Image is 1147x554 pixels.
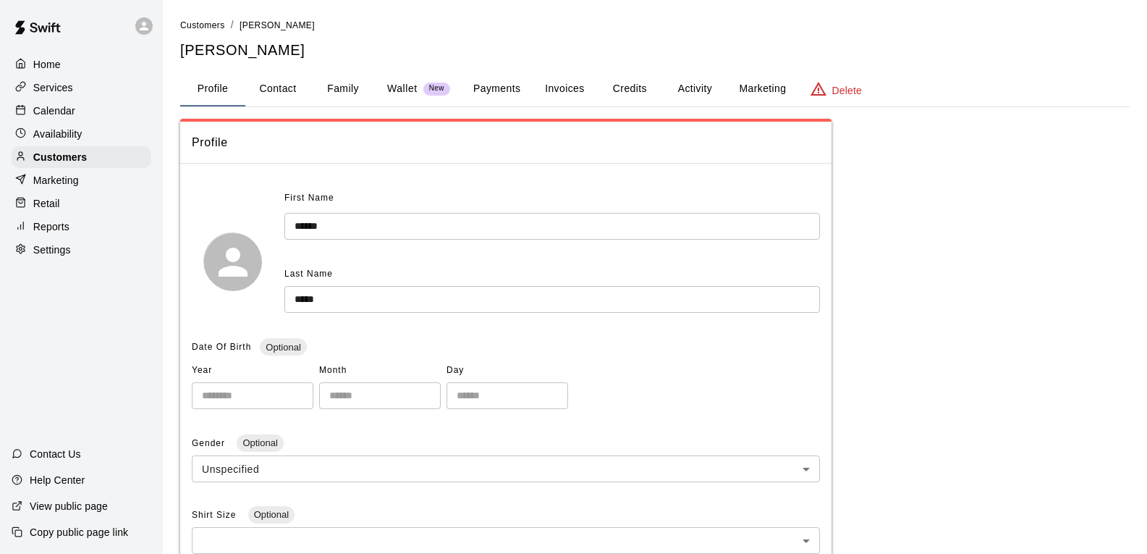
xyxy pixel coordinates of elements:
[12,100,151,122] a: Calendar
[33,127,82,141] p: Availability
[284,269,333,279] span: Last Name
[12,77,151,98] a: Services
[33,173,79,188] p: Marketing
[12,193,151,214] a: Retail
[423,84,450,93] span: New
[180,72,245,106] button: Profile
[237,437,283,448] span: Optional
[727,72,797,106] button: Marketing
[12,216,151,238] a: Reports
[832,83,862,98] p: Delete
[12,54,151,75] a: Home
[12,146,151,168] a: Customers
[192,133,820,152] span: Profile
[180,41,1130,60] h5: [PERSON_NAME]
[387,81,418,96] p: Wallet
[30,447,81,461] p: Contact Us
[30,525,128,540] p: Copy public page link
[192,438,228,448] span: Gender
[319,359,441,382] span: Month
[662,72,727,106] button: Activity
[180,20,225,30] span: Customers
[180,17,1130,33] nav: breadcrumb
[231,17,234,33] li: /
[192,456,820,482] div: Unspecified
[597,72,662,106] button: Credits
[33,80,73,95] p: Services
[462,72,532,106] button: Payments
[180,19,225,30] a: Customers
[33,57,61,72] p: Home
[30,473,85,487] p: Help Center
[30,499,108,513] p: View public page
[33,219,69,234] p: Reports
[12,169,151,191] a: Marketing
[12,123,151,145] a: Availability
[33,243,71,257] p: Settings
[12,239,151,261] a: Settings
[192,342,251,352] span: Date Of Birth
[192,359,313,382] span: Year
[260,342,306,353] span: Optional
[284,187,334,210] span: First Name
[248,509,295,520] span: Optional
[33,150,87,164] p: Customers
[240,20,315,30] span: [PERSON_NAME]
[310,72,376,106] button: Family
[446,359,568,382] span: Day
[33,104,75,118] p: Calendar
[245,72,310,106] button: Contact
[532,72,597,106] button: Invoices
[180,72,1130,106] div: basic tabs example
[192,510,240,520] span: Shirt Size
[33,196,60,211] p: Retail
